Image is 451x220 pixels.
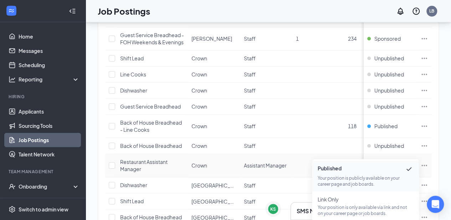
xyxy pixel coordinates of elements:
[188,50,240,66] td: Crown
[421,87,428,94] svg: Ellipses
[19,104,80,119] a: Applicants
[421,103,428,110] svg: Ellipses
[120,87,147,94] span: Dishwasher
[19,58,80,72] a: Scheduling
[240,50,292,66] td: Staff
[188,82,240,99] td: Crown
[19,147,80,161] a: Talent Network
[396,7,405,15] svg: Notifications
[244,198,255,204] span: Staff
[19,183,73,190] div: Onboarding
[429,8,434,14] div: LB
[69,7,76,15] svg: Collapse
[374,142,404,149] span: Unpublished
[120,32,184,45] span: Guest Service Breadhead - FOH Weekends & Evenings
[318,165,413,173] span: Published
[191,182,244,188] span: [GEOGRAPHIC_DATA]
[120,198,144,204] span: Shift Lead
[120,182,147,188] span: Dishwasher
[244,103,255,110] span: Staff
[188,177,240,193] td: Deer Valley
[240,99,292,115] td: Staff
[240,82,292,99] td: Staff
[405,165,413,173] svg: Checkmark
[412,7,420,15] svg: QuestionInfo
[374,35,401,42] span: Sponsored
[374,87,404,94] span: Unpublished
[244,35,255,42] span: Staff
[421,35,428,42] svg: Ellipses
[318,195,413,202] span: Link Only
[9,206,16,213] svg: Settings
[19,133,80,147] a: Job Postings
[120,119,182,133] span: Back of House Breadhead - Line Cooks
[188,99,240,115] td: Crown
[191,35,232,42] span: [PERSON_NAME]
[19,76,80,83] div: Reporting
[374,71,404,78] span: Unpublished
[240,193,292,209] td: Staff
[244,55,255,61] span: Staff
[120,71,146,77] span: Line Cooks
[9,183,16,190] svg: UserCheck
[191,71,207,77] span: Crown
[296,35,299,42] span: 1
[421,71,428,78] svg: Ellipses
[374,103,404,110] span: Unpublished
[374,55,404,62] span: Unpublished
[240,115,292,138] td: Staff
[19,44,80,58] a: Messages
[427,196,444,213] div: Open Intercom Messenger
[191,103,207,110] span: Crown
[421,55,428,62] svg: Ellipses
[188,27,240,50] td: Chandler
[9,169,78,175] div: Team Management
[421,142,428,149] svg: Ellipses
[188,193,240,209] td: Deer Valley
[191,55,207,61] span: Crown
[19,206,68,213] div: Switch to admin view
[240,66,292,82] td: Staff
[240,154,292,177] td: Assistant Manager
[19,119,80,133] a: Sourcing Tools
[240,177,292,193] td: Staff
[270,206,276,212] div: KS
[19,29,80,44] a: Home
[244,123,255,129] span: Staff
[421,197,428,205] svg: Ellipses
[191,142,207,149] span: Crown
[421,122,428,130] svg: Ellipses
[9,76,16,83] svg: Analysis
[244,182,255,188] span: Staff
[120,159,168,172] span: Restaurant Assistant Manager
[120,55,144,61] span: Shift Lead
[191,162,207,169] span: Crown
[318,204,413,216] p: Your position is only available via link and not on your career page or job boards.
[8,7,15,14] svg: WorkstreamLogo
[421,162,428,169] svg: Ellipses
[188,66,240,82] td: Crown
[374,122,398,130] span: Published
[120,142,182,149] span: Back of House Breadhead
[240,27,292,50] td: Staff
[188,154,240,177] td: Crown
[19,194,80,208] a: Team
[9,94,78,100] div: Hiring
[188,115,240,138] td: Crown
[244,71,255,77] span: Staff
[244,142,255,149] span: Staff
[120,103,181,110] span: Guest Service Breadhead
[297,207,337,215] h3: SMS Messages
[240,138,292,154] td: Staff
[348,123,357,129] span: 118
[244,87,255,94] span: Staff
[191,123,207,129] span: Crown
[191,87,207,94] span: Crown
[188,138,240,154] td: Crown
[318,175,413,187] p: Your position is publicly available on your career page and job boards.
[421,181,428,189] svg: Ellipses
[98,5,150,17] h1: Job Postings
[244,162,286,169] span: Assistant Manager
[348,35,357,42] span: 234
[191,198,244,204] span: [GEOGRAPHIC_DATA]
